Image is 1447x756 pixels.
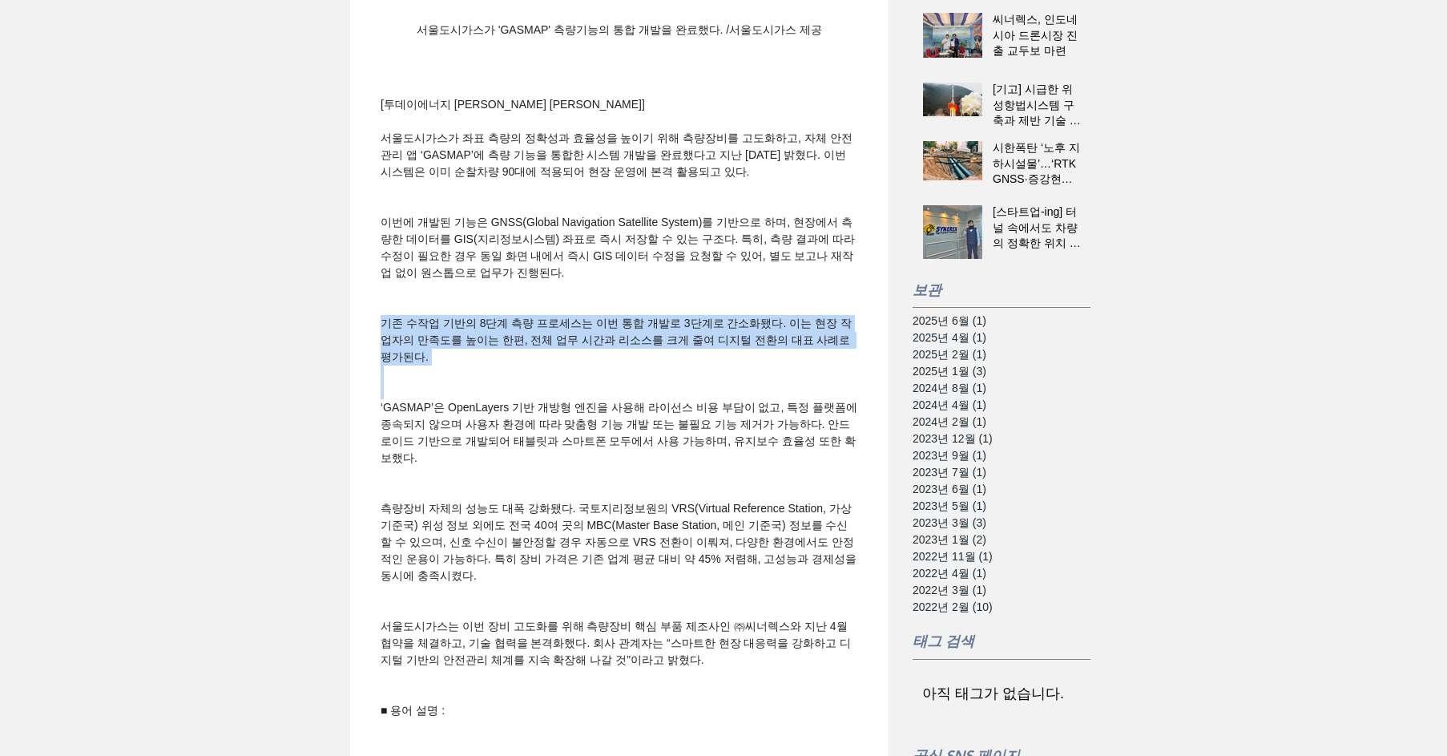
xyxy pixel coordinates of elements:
[973,483,986,495] span: (1)
[913,346,1081,363] a: 2025년 2월
[913,363,986,380] span: 2025년 1월
[381,401,861,464] span: ‘GASMAP’은 OpenLayers 기반 개방형 엔진을 사용해 라이선스 비용 부담이 없고, 특정 플랫폼에 종속되지 않으며 사용자 환경에 따라 맞춤형 기능 개발 또는 불필요 ...
[913,380,986,397] span: 2024년 8월
[913,313,1081,616] nav: 보관
[973,600,993,613] span: (10)
[973,533,986,546] span: (2)
[973,382,986,394] span: (1)
[973,567,986,580] span: (1)
[913,464,986,481] span: 2023년 7월
[993,82,1081,135] a: [기고] 시급한 위성항법시스템 구축과 제반 기술 경쟁력 강화
[913,313,986,329] span: 2025년 6월
[923,83,982,116] img: [기고] 시급한 위성항법시스템 구축과 제반 기술 경쟁력 강화
[973,584,986,596] span: (1)
[913,397,1081,414] a: 2024년 4월
[913,414,986,431] span: 2024년 2월
[913,665,1090,722] nav: 태그
[913,548,993,565] span: 2022년 11월
[923,13,982,58] img: 씨너렉스, 인도네시아 드론시장 진출 교두보 마련
[913,548,1081,565] a: 2022년 11월
[913,447,1081,464] a: 2023년 9월
[381,620,851,666] span: 서울도시가스는 이번 장비 고도화를 위해 측량장비 핵심 부품 제조사인 ㈜씨너렉스와 지난 4월 협약을 체결하고, 기술 협력을 본격화했다. 회사 관계자는 “스마트한 현장 대응력을 ...
[913,515,986,532] span: 2023년 3월
[913,532,1081,548] a: 2023년 1월
[381,98,645,111] span: [투데이에너지 [PERSON_NAME] [PERSON_NAME]]
[913,481,986,498] span: 2023년 6월
[913,414,1081,431] a: 2024년 2월
[973,348,986,361] span: (1)
[923,205,982,259] img: [스타트업-ing] 터널 속에서도 차량의 정확한 위치 파악 돕는 ‘씨너렉스’
[913,346,986,363] span: 2025년 2월
[913,397,986,414] span: 2024년 4월
[913,599,1081,616] a: 2022년 2월
[381,131,852,178] span: 서울도시가스가 좌표 측량의 정확성과 효율성을 높이기 위해 측량장비를 고도화하고, 자체 안전관리 앱 ‘GASMAP’에 측량 기능을 통합한 시스템 개발을 완료했다고 지난 [DAT...
[913,481,1081,498] a: 2023년 6월
[973,331,986,344] span: (1)
[993,12,1081,59] h2: 씨너렉스, 인도네시아 드론시장 진출 교두보 마련
[913,582,986,599] span: 2022년 3월
[913,281,941,299] span: 보관
[913,498,1081,515] a: 2023년 5월
[381,502,860,582] span: 측량장비 자체의 성능도 대폭 강화됐다. 국토지리정보원의 VRS(Virtual Reference Station, 가상 기준국) 위성 정보 외에도 전국 40여 곳의 MBC(Mas...
[923,141,982,180] img: 시한폭탄 ‘노후 지하시설물’…‘RTK GNSS·증강현실’로 관리
[913,313,1081,329] a: 2025년 6월
[922,686,1064,701] li: 아직 태그가 없습니다.
[913,632,974,650] span: 태그 검색
[381,704,445,717] span: ■ 용어 설명 :
[993,140,1081,194] a: 시한폭탄 ‘노후 지하시설물’…‘RTK GNSS·증강현실’로 관리
[993,140,1081,188] h2: 시한폭탄 ‘노후 지하시설물’…‘RTK GNSS·증강현실’로 관리
[913,363,1081,380] a: 2025년 1월
[913,565,1081,582] a: 2022년 4월
[913,498,986,515] span: 2023년 5월
[993,204,1081,252] h2: [스타트업-ing] 터널 속에서도 차량의 정확한 위치 파악 돕는 ‘씨너렉스’
[973,314,986,327] span: (1)
[993,204,1081,258] a: [스타트업-ing] 터널 속에서도 차량의 정확한 위치 파악 돕는 ‘씨너렉스’
[913,329,986,346] span: 2025년 4월
[993,82,1081,129] h2: [기고] 시급한 위성항법시스템 구축과 제반 기술 경쟁력 강화
[973,499,986,512] span: (1)
[913,532,986,548] span: 2023년 1월
[979,432,993,445] span: (1)
[913,380,1081,397] a: 2024년 8월
[973,466,986,479] span: (1)
[913,582,1081,599] a: 2022년 3월
[381,216,858,279] span: 이번에 개발된 기능은 GNSS(Global Navigation Satellite System)를 기반으로 하며, 현장에서 측량한 데이터를 GIS(지리정보시스템) 좌표로 즉시 ...
[913,599,993,616] span: 2022년 2월
[381,317,853,363] span: 기존 수작업 기반의 8단계 측량 프로세스는 이번 통합 개발로 3단계로 간소화됐다. 이는 현장 작업자의 만족도를 높이는 한편, 전체 업무 시간과 리소스를 크게 줄여 디지털 전환...
[913,329,1081,346] a: 2025년 4월
[913,565,986,582] span: 2022년 4월
[913,431,1081,447] a: 2023년 12월
[1263,687,1447,756] iframe: Wix Chat
[973,365,986,378] span: (3)
[913,431,993,447] span: 2023년 12월
[973,415,986,428] span: (1)
[993,12,1081,66] a: 씨너렉스, 인도네시아 드론시장 진출 교두보 마련
[973,516,986,529] span: (3)
[913,447,986,464] span: 2023년 9월
[979,550,993,563] span: (1)
[913,515,1081,532] a: 2023년 3월
[973,398,986,411] span: (1)
[913,464,1081,481] a: 2023년 7월
[973,449,986,462] span: (1)
[417,23,822,36] span: 서울도시가스가 'GASMAP' 측량기능의 통합 개발을 완료했다. /서울도시가스 제공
